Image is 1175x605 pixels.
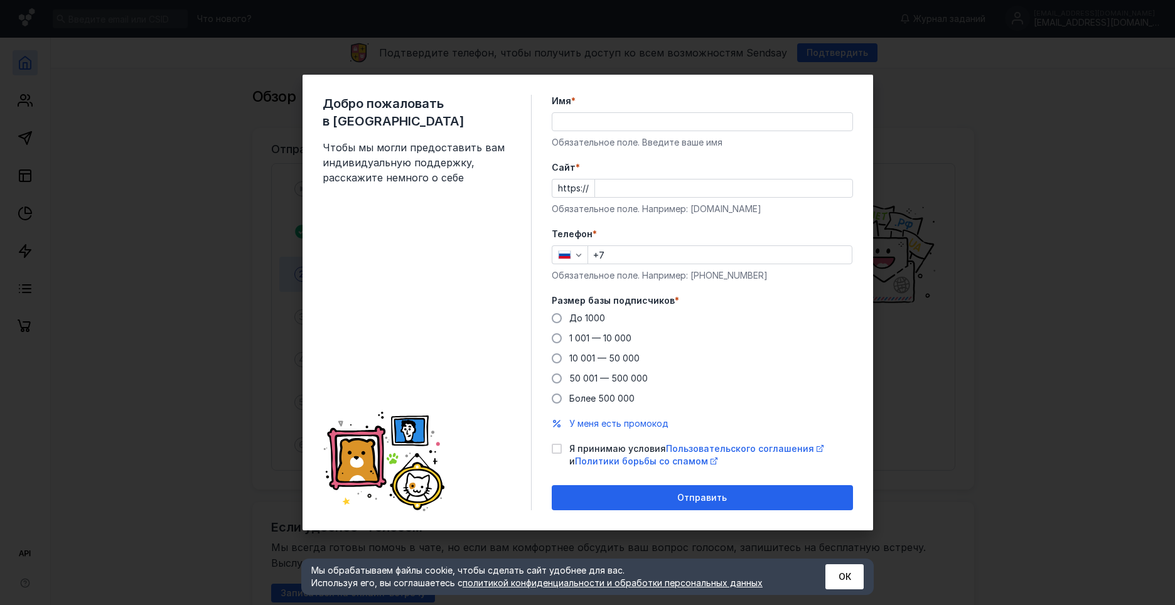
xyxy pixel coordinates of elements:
[552,95,571,107] span: Имя
[569,313,605,323] span: До 1000
[569,333,631,343] span: 1 001 — 10 000
[666,443,824,454] a: Пользовательского соглашения
[463,577,763,588] a: политикой конфиденциальности и обработки персональных данных
[569,417,668,430] button: У меня есть промокод
[552,161,576,174] span: Cайт
[575,456,717,466] a: Политики борьбы со спамом
[323,140,511,185] span: Чтобы мы могли предоставить вам индивидуальную поддержку, расскажите немного о себе
[569,442,853,468] span: Я принимаю условия и
[552,203,853,215] div: Обязательное поле. Например: [DOMAIN_NAME]
[569,353,640,363] span: 10 001 — 50 000
[552,485,853,510] button: Отправить
[311,564,795,589] div: Мы обрабатываем файлы cookie, чтобы сделать сайт удобнее для вас. Используя его, вы соглашаетесь c
[677,493,727,503] span: Отправить
[552,294,675,307] span: Размер базы подписчиков
[552,228,593,240] span: Телефон
[552,136,853,149] div: Обязательное поле. Введите ваше имя
[569,373,648,383] span: 50 001 — 500 000
[323,95,511,130] span: Добро пожаловать в [GEOGRAPHIC_DATA]
[575,456,708,466] span: Политики борьбы со спамом
[666,443,814,454] span: Пользовательского соглашения
[569,393,635,404] span: Более 500 000
[569,418,668,429] span: У меня есть промокод
[825,564,864,589] button: ОК
[552,269,853,282] div: Обязательное поле. Например: [PHONE_NUMBER]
